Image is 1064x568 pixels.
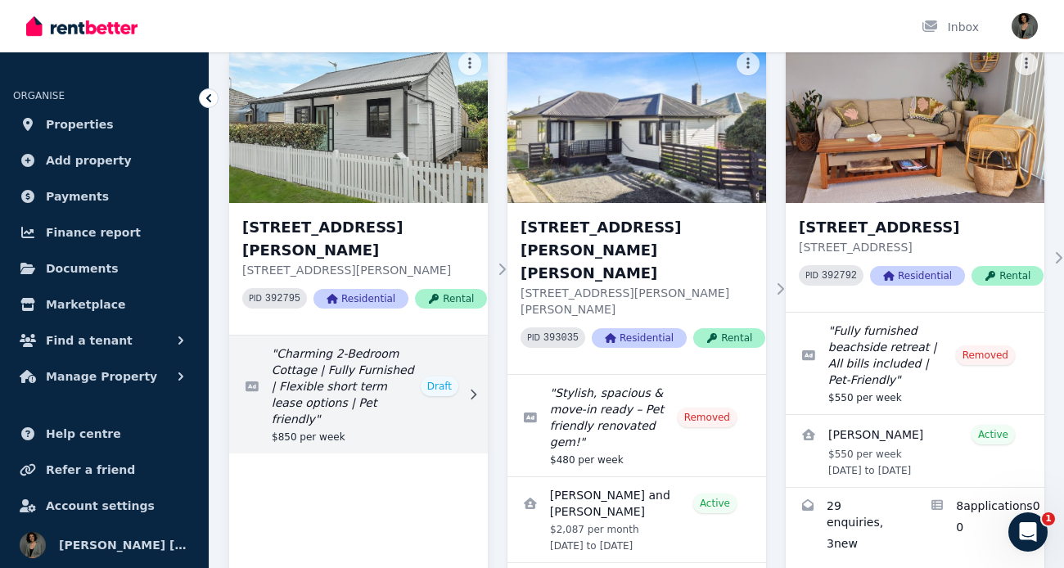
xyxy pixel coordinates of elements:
img: Simone Jade Kelly [20,532,46,558]
span: Rental [693,328,765,348]
button: Find a tenant [13,324,196,357]
code: 392792 [822,270,857,282]
span: Payments [46,187,109,206]
img: 21B Flint St, Stockton [786,46,1044,203]
a: View details for Carly Hayward and Mannix Conroy [507,477,766,562]
button: More options [1015,52,1038,75]
span: Manage Property [46,367,157,386]
a: Edit listing: Stylish, spacious & move-in ready – Pet friendly renovated gem! [507,375,766,476]
div: Inbox [922,19,979,35]
button: Manage Property [13,360,196,393]
span: Add property [46,151,132,170]
a: Marketplace [13,288,196,321]
span: Residential [313,289,408,309]
a: Account settings [13,489,196,522]
span: Find a tenant [46,331,133,350]
span: Account settings [46,496,155,516]
a: Help centre [13,417,196,450]
span: 1 [1042,512,1055,525]
button: More options [737,52,760,75]
a: Edit listing: Fully furnished beachside retreat | All bills included | Pet-Friendly [786,313,1044,414]
a: Finance report [13,216,196,249]
p: [STREET_ADDRESS][PERSON_NAME] [242,262,487,278]
a: Refer a friend [13,453,196,486]
code: 393035 [543,332,579,344]
span: Residential [592,328,687,348]
span: Rental [415,289,487,309]
span: Finance report [46,223,141,242]
a: Edit listing: Charming 2-Bedroom Cottage | Fully Furnished | Flexible short term lease options | ... [229,336,488,453]
p: [STREET_ADDRESS] [799,239,1044,255]
a: 3 Lott St, Maryville[STREET_ADDRESS][PERSON_NAME][STREET_ADDRESS][PERSON_NAME]PID 392795Residenti... [229,46,488,335]
a: Payments [13,180,196,213]
h3: [STREET_ADDRESS][PERSON_NAME][PERSON_NAME] [521,216,765,285]
small: PID [805,271,818,280]
img: 3 Lott St, Maryville [229,46,488,203]
a: View details for Marianna Zukiwskyj [786,415,1044,487]
span: ORGANISE [13,90,65,101]
iframe: Intercom live chat [1008,512,1048,552]
a: 9 Gregory St, Mayfield[STREET_ADDRESS][PERSON_NAME][PERSON_NAME][STREET_ADDRESS][PERSON_NAME][PER... [507,46,766,374]
a: Properties [13,108,196,141]
code: 392795 [265,293,300,304]
img: 9 Gregory St, Mayfield [507,46,766,203]
a: Enquiries for 21B Flint St, Stockton [786,488,915,565]
a: Documents [13,252,196,285]
span: Help centre [46,424,121,444]
small: PID [527,333,540,342]
span: Marketplace [46,295,125,314]
img: RentBetter [26,14,138,38]
span: Rental [972,266,1044,286]
button: More options [458,52,481,75]
h3: [STREET_ADDRESS] [799,216,1044,239]
span: Documents [46,259,119,278]
a: Applications for 21B Flint St, Stockton [915,488,1044,565]
p: [STREET_ADDRESS][PERSON_NAME][PERSON_NAME] [521,285,765,318]
a: 21B Flint St, Stockton[STREET_ADDRESS][STREET_ADDRESS]PID 392792ResidentialRental [786,46,1044,312]
img: Simone Jade Kelly [1012,13,1038,39]
h3: [STREET_ADDRESS][PERSON_NAME] [242,216,487,262]
span: Residential [870,266,965,286]
span: [PERSON_NAME] [PERSON_NAME] [59,535,189,555]
small: PID [249,294,262,303]
span: Refer a friend [46,460,135,480]
span: Properties [46,115,114,134]
a: Add property [13,144,196,177]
